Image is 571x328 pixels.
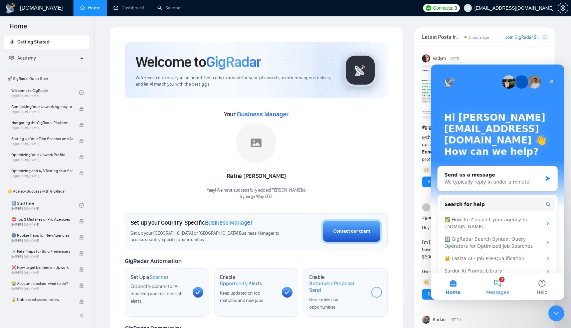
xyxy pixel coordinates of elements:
[206,53,261,71] span: GigRadar
[11,158,72,162] span: By [PERSON_NAME]
[11,239,72,243] span: By [PERSON_NAME]
[224,111,289,118] span: Your
[548,305,564,321] iframe: Intercom live chat
[543,34,547,40] a: export
[205,219,253,226] span: Business Manager
[11,142,72,146] span: By [PERSON_NAME]
[309,274,366,294] h1: Enable
[79,267,84,272] span: lock
[450,56,459,62] span: [DATE]
[11,168,72,174] span: Optimizing and A/B Testing Your Scanner for Better Results
[4,35,89,49] li: Getting Started
[80,5,100,11] a: homeHome
[136,75,333,88] span: We're excited to have you on board. Get ready to streamline your job search, unlock new opportuni...
[431,65,564,300] iframe: Intercom live chat
[131,230,281,243] span: Set up your [GEOGRAPHIC_DATA] or [GEOGRAPHIC_DATA] Business Manager to access country-specific op...
[333,228,370,235] div: Contact our team
[424,280,429,285] img: 👏
[9,39,14,44] span: rocket
[422,54,430,63] img: Vadym
[344,53,377,87] img: gigradar-logo.png
[543,34,547,39] span: export
[79,106,84,111] span: lock
[207,171,306,182] div: Ratna [PERSON_NAME]
[4,21,32,35] span: Home
[465,6,470,10] span: user
[422,134,442,140] span: @channel
[220,290,264,303] span: Keep updated on top matches and new jobs.
[11,248,72,255] span: ☠️ Fatal Traps for Solo Freelancers
[11,126,72,130] span: By [PERSON_NAME]
[433,4,453,12] span: Connects:
[428,291,438,298] a: Reply
[17,55,36,61] span: Academy
[11,255,72,259] span: By [PERSON_NAME]
[79,312,86,319] span: double-left
[79,203,84,208] span: check-circle
[428,178,438,186] a: Reply
[309,297,338,310] span: Never miss any opportunities.
[422,289,444,300] button: Reply
[11,271,72,275] span: By [PERSON_NAME]
[433,316,446,323] span: Korlan
[558,5,568,11] a: setting
[131,284,182,304] span: Enable the scanner for AI matching and real-time job alerts.
[207,187,306,200] div: Yaay! We have successfully added [PERSON_NAME] to
[11,287,72,291] span: By [PERSON_NAME]
[220,274,277,287] h1: Enable
[11,198,79,213] a: 1️⃣ Start HereBy[PERSON_NAME]
[11,216,72,223] span: ⛔ Top 3 Mistakes of Pro Agencies
[11,103,72,110] span: Connecting Your Upwork Agency to GigRadar
[11,151,72,158] span: Optimizing Your Upwork Profile
[422,124,547,131] h1: # gigradar-hub
[426,5,431,11] img: upwork-logo.png
[422,65,502,119] img: F09AC4U7ATU-image.png
[11,296,72,303] span: 🔓 Unblocked cases: review
[79,251,84,256] span: lock
[11,303,72,307] span: By [PERSON_NAME]
[79,299,84,304] span: lock
[237,111,288,118] span: Business Manager
[9,55,36,61] span: Academy
[125,257,181,265] span: GigRadar Automation
[79,138,84,143] span: lock
[5,3,16,14] img: logo
[309,280,366,293] span: Automatic Proposal Send
[321,219,382,244] button: Contact our team
[79,283,84,288] span: lock
[422,316,430,324] img: Korlan
[11,110,72,114] span: By [PERSON_NAME]
[468,35,489,40] span: 2 hours ago
[5,72,88,85] span: 🚀 GigRadar Quick Start
[131,219,253,226] h1: Set up your Country-Specific
[79,219,84,224] span: lock
[11,119,72,126] span: Navigating the GigRadar Platform
[422,214,547,221] h1: # general
[79,154,84,159] span: lock
[454,4,457,12] span: 0
[433,55,446,62] span: Vadym
[558,3,568,13] button: setting
[422,225,546,275] span: Hey Freelancers &amp; Agency Owners, I’m [PERSON_NAME], a BDE with 5+ years of experience, and I ...
[157,5,182,11] a: searchScanner
[450,317,461,323] span: 1:57 PM
[422,177,444,187] button: Reply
